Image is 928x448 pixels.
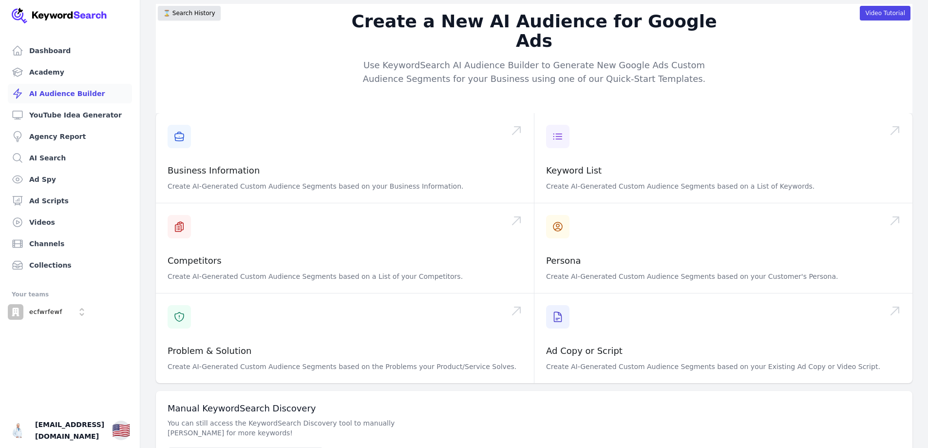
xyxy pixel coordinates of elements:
[12,289,128,300] div: Your teams
[8,213,132,232] a: Videos
[112,421,130,440] button: 🇺🇸
[8,84,132,103] a: AI Audience Builder
[168,418,448,438] p: You can still access the KeywordSearch Discovery tool to manually [PERSON_NAME] for more keywords!
[347,58,721,86] p: Use KeywordSearch AI Audience Builder to Generate New Google Ads Custom Audience Segments for you...
[8,255,132,275] a: Collections
[8,170,132,189] a: Ad Spy
[168,403,901,414] h3: Manual KeywordSearch Discovery
[158,6,221,20] button: ⌛️ Search History
[8,304,23,320] img: ecfwrfewf
[12,423,27,438] button: Open user button
[168,346,251,356] a: Problem & Solution
[8,41,132,60] a: Dashboard
[8,304,90,320] button: Open organization switcher
[168,165,260,175] a: Business Information
[112,422,130,439] div: 🇺🇸
[546,165,602,175] a: Keyword List
[12,8,107,23] img: Your Company
[8,234,132,253] a: Channels
[347,12,721,51] h2: Create a New AI Audience for Google Ads
[8,148,132,168] a: AI Search
[546,255,581,266] a: Persona
[8,191,132,211] a: Ad Scripts
[29,308,62,316] p: ecfwrfewf
[12,423,27,438] img: THUNES FINANCIAL
[8,62,132,82] a: Academy
[168,255,222,266] a: Competitors
[8,127,132,146] a: Agency Report
[8,105,132,125] a: YouTube Idea Generator
[35,419,104,442] span: [EMAIL_ADDRESS][DOMAIN_NAME]
[860,6,910,20] button: Video Tutorial
[546,346,623,356] a: Ad Copy or Script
